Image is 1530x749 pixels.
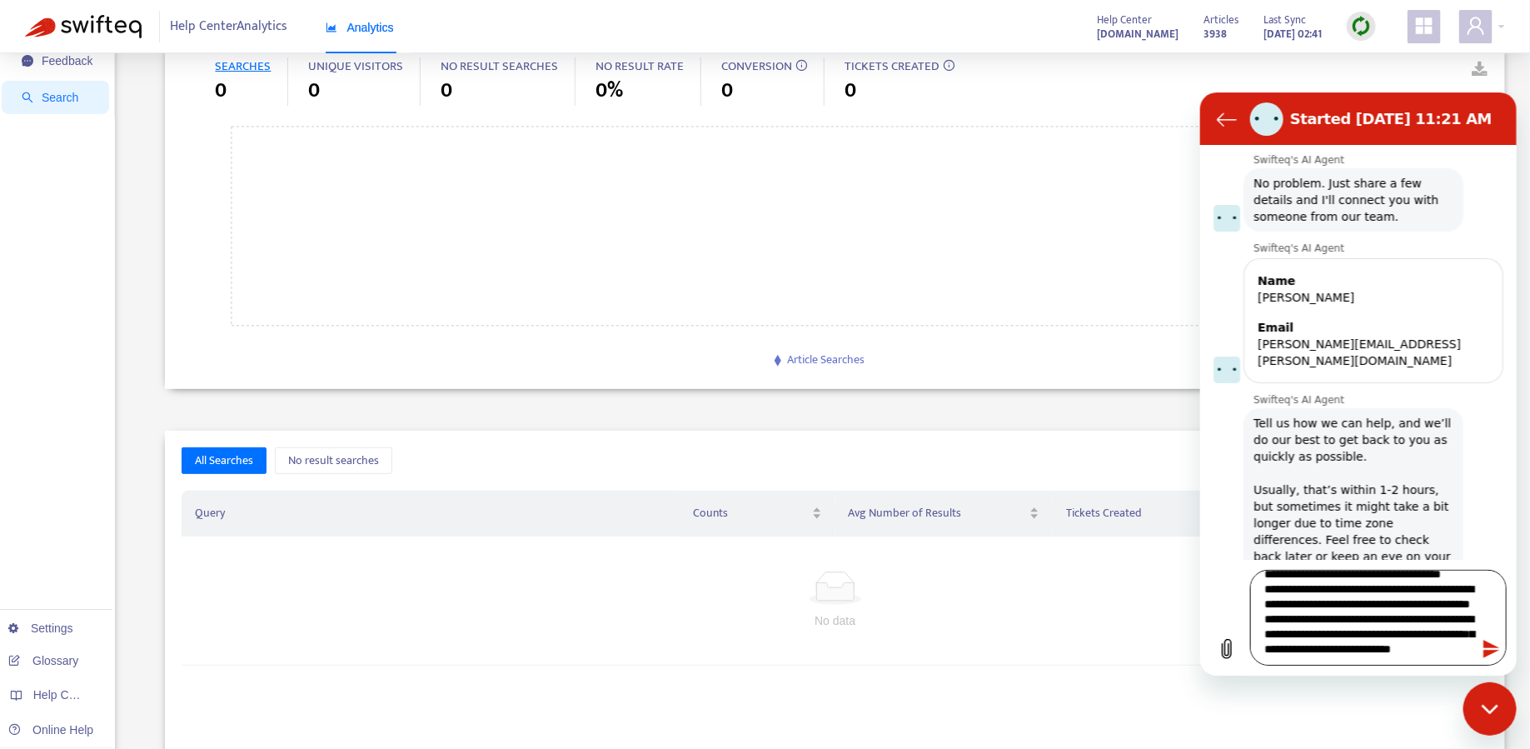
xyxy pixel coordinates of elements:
span: Avg Number of Results [849,504,1026,522]
span: area-chart [326,22,337,33]
span: All Searches [195,452,253,470]
span: Help Center [1097,11,1152,29]
strong: [DATE] 02:41 [1263,25,1322,43]
span: message [22,55,33,67]
span: 0 [845,76,856,106]
button: All Searches [182,447,267,474]
a: Online Help [8,723,93,737]
span: Help Centers [33,688,102,702]
span: Counts [693,504,809,522]
a: Settings [8,622,73,635]
span: Article Searches [787,350,865,369]
strong: [DOMAIN_NAME] [1097,25,1179,43]
span: Search [42,91,78,104]
span: Tickets Created [1066,504,1243,522]
span: Analytics [326,21,394,34]
span: 0 [721,76,733,106]
span: SEARCHES [215,56,271,77]
span: 0% [596,76,623,106]
a: [DOMAIN_NAME] [1097,24,1179,43]
span: CONVERSION [721,56,792,77]
span: Last Sync [1263,11,1306,29]
span: search [22,92,33,103]
span: user [1466,16,1486,36]
span: NO RESULT RATE [596,56,684,77]
a: Glossary [8,654,78,667]
span: TICKETS CREATED [845,56,939,77]
div: No data [202,612,1468,630]
button: No result searches [275,447,392,474]
span: 0 [441,76,452,106]
span: NO RESULT SEARCHES [441,56,558,77]
th: Tickets Created [1053,491,1270,537]
span: Articles [1204,11,1238,29]
span: UNIQUE VISITORS [308,56,403,77]
th: Query [182,491,680,537]
iframe: Button to launch messaging window, conversation in progress [1463,682,1517,736]
span: appstore [1414,16,1434,36]
iframe: Messaging window [1200,92,1517,676]
img: Swifteq [25,15,142,38]
span: 0 [215,76,227,106]
span: Feedback [42,54,92,67]
th: Avg Number of Results [835,491,1053,537]
strong: 3938 [1204,25,1227,43]
th: Counts [680,491,835,537]
span: No result searches [288,452,379,470]
span: 0 [308,76,320,106]
img: sync.dc5367851b00ba804db3.png [1351,16,1372,37]
span: Help Center Analytics [171,11,288,42]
